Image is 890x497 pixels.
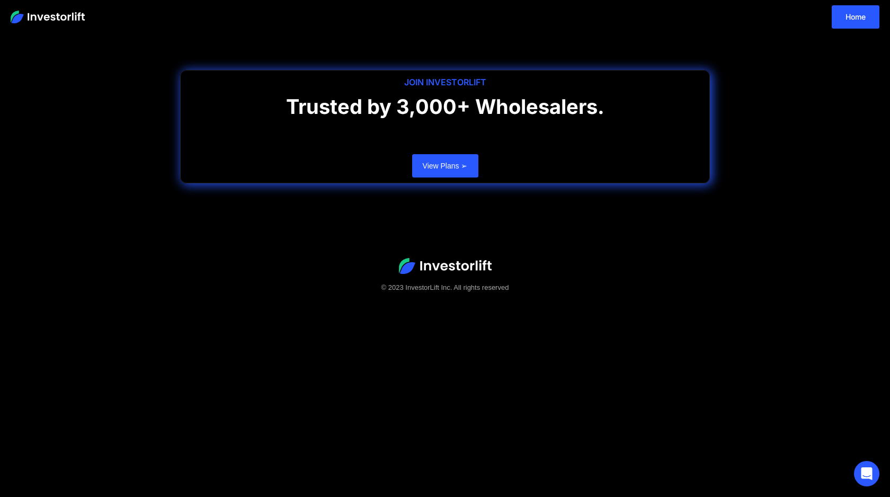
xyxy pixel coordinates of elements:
div: JOIN INVESTORLIFT [181,76,709,88]
div: © 2023 InvestorLift Inc. All rights reserved [21,282,869,293]
div: Open Intercom Messenger [854,461,879,486]
a: Home [832,5,879,29]
iframe: Customer reviews powered by Trustpilot [366,129,524,141]
a: View Plans ➢ [412,154,478,177]
form: Email Form [318,154,572,177]
h1: Trusted by 3,000+ Wholesalers. [181,95,709,123]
